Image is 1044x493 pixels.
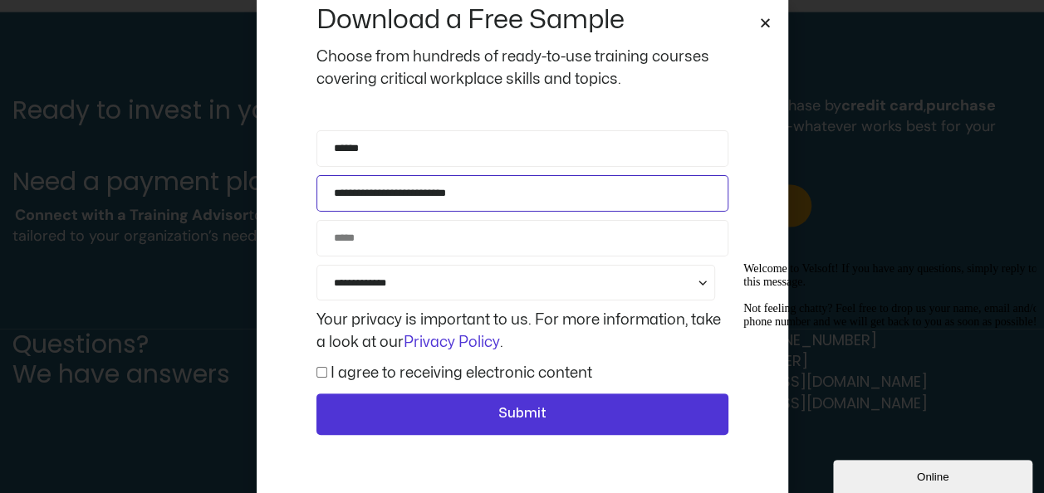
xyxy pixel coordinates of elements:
[312,309,733,354] div: Your privacy is important to us. For more information, take a look at our .
[737,256,1036,452] iframe: chat widget
[316,393,728,435] button: Submit
[316,46,728,90] p: Choose from hundreds of ready-to-use training courses covering critical workplace skills and topics.
[7,7,306,73] div: Welcome to Velsoft! If you have any questions, simply reply to this message.Not feeling chatty? F...
[331,366,592,380] label: I agree to receiving electronic content
[498,403,547,425] span: Submit
[404,335,500,349] a: Privacy Policy
[833,456,1036,493] iframe: chat widget
[7,7,306,72] span: Welcome to Velsoft! If you have any questions, simply reply to this message. Not feeling chatty? ...
[759,17,772,29] a: Close
[316,2,728,37] h2: Download a Free Sample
